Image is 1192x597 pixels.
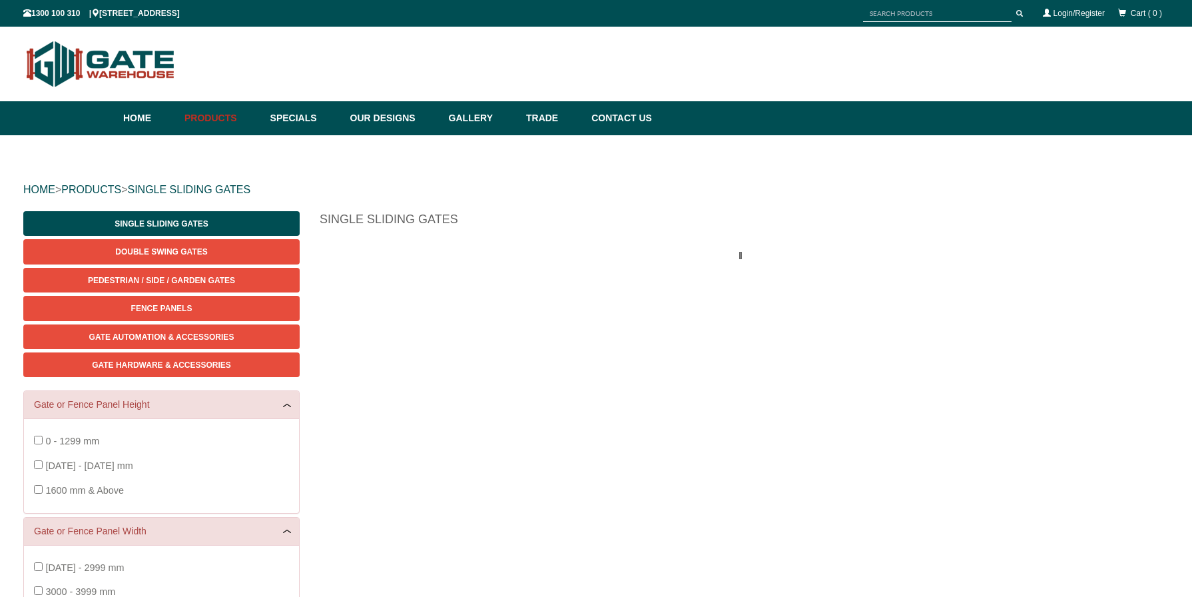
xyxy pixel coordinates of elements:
span: Gate Hardware & Accessories [92,360,231,370]
img: please_wait.gif [739,252,750,259]
a: Home [123,101,178,135]
a: Fence Panels [23,296,300,320]
span: 0 - 1299 mm [45,436,99,446]
span: Single Sliding Gates [115,219,208,229]
span: [DATE] - [DATE] mm [45,460,133,471]
a: Login/Register [1053,9,1105,18]
a: Contact Us [585,101,652,135]
a: Gate Hardware & Accessories [23,352,300,377]
img: Gate Warehouse [23,33,178,95]
a: SINGLE SLIDING GATES [127,184,250,195]
a: HOME [23,184,55,195]
a: Pedestrian / Side / Garden Gates [23,268,300,293]
a: Products [178,101,264,135]
a: Our Designs [344,101,442,135]
span: Pedestrian / Side / Garden Gates [88,276,235,285]
span: 3000 - 3999 mm [45,586,115,597]
a: Gallery [442,101,519,135]
a: Gate or Fence Panel Height [34,398,289,412]
span: 1300 100 310 | [STREET_ADDRESS] [23,9,180,18]
a: Specials [264,101,344,135]
a: Double Swing Gates [23,239,300,264]
a: Gate or Fence Panel Width [34,524,289,538]
input: SEARCH PRODUCTS [863,5,1012,22]
h1: Single Sliding Gates [320,211,1169,235]
span: Gate Automation & Accessories [89,332,234,342]
div: > > [23,169,1169,211]
a: Single Sliding Gates [23,211,300,236]
span: Cart ( 0 ) [1131,9,1162,18]
a: Gate Automation & Accessories [23,324,300,349]
span: [DATE] - 2999 mm [45,562,124,573]
a: Trade [519,101,585,135]
span: Double Swing Gates [115,247,207,257]
a: PRODUCTS [61,184,121,195]
span: Fence Panels [131,304,192,313]
span: 1600 mm & Above [45,485,124,496]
